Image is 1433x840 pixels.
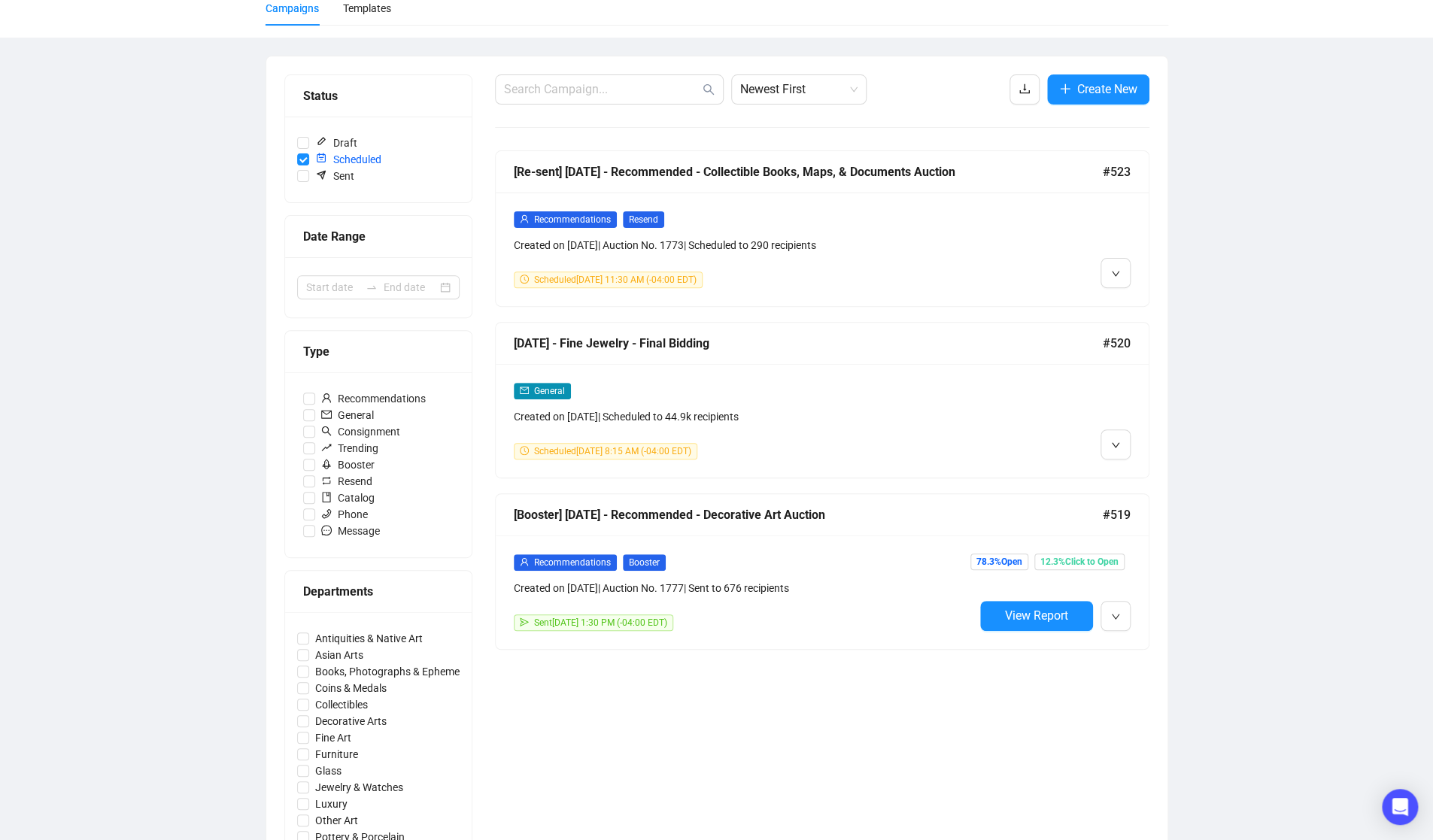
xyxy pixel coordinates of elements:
[703,83,715,96] span: search
[309,135,363,151] span: Draft
[534,214,611,225] span: Recommendations
[1019,83,1031,95] span: download
[520,446,529,455] span: clock-circle
[321,426,332,436] span: search
[1111,612,1120,621] span: down
[309,796,354,812] span: Luxury
[309,696,374,713] span: Collectibles
[514,334,1103,353] div: [DATE] - Fine Jewelry - Final Bidding
[309,168,360,184] span: Sent
[504,80,700,99] input: Search Campaign...
[1103,505,1131,524] span: #519
[321,492,332,502] span: book
[514,408,974,425] div: Created on [DATE] | Scheduled to 44.9k recipients
[309,729,357,746] span: Fine Art
[309,151,387,168] span: Scheduled
[970,553,1028,570] span: 78.3% Open
[520,386,529,395] span: mail
[1382,789,1418,825] div: Open Intercom Messenger
[321,525,332,535] span: message
[303,582,454,601] div: Departments
[321,393,332,403] span: user
[520,274,529,284] span: clock-circle
[315,456,381,473] span: Booster
[1103,162,1131,181] span: #523
[1005,608,1068,623] span: View Report
[309,746,364,763] span: Furniture
[366,281,378,293] span: to
[321,459,332,469] span: rocket
[1034,553,1125,570] span: 12.3% Click to Open
[303,342,454,361] div: Type
[366,281,378,293] span: swap-right
[740,75,858,104] span: Newest First
[514,580,974,596] div: Created on [DATE] | Auction No. 1777 | Sent to 676 recipients
[514,237,974,253] div: Created on [DATE] | Auction No. 1773 | Scheduled to 290 recipients
[309,713,393,729] span: Decorative Arts
[623,554,666,571] span: Booster
[309,630,429,647] span: Antiquities & Native Art
[321,442,332,453] span: rise
[315,423,406,440] span: Consignment
[980,601,1093,631] button: View Report
[303,227,454,246] div: Date Range
[315,473,378,490] span: Resend
[1111,441,1120,450] span: down
[495,150,1149,307] a: [Re-sent] [DATE] - Recommended - Collectible Books, Maps, & Documents Auction#523userRecommendati...
[514,162,1103,181] div: [Re-sent] [DATE] - Recommended - Collectible Books, Maps, & Documents Auction
[315,390,432,407] span: Recommendations
[1103,334,1131,353] span: #520
[315,523,386,539] span: Message
[321,409,332,420] span: mail
[534,446,691,456] span: Scheduled [DATE] 8:15 AM (-04:00 EDT)
[309,779,409,796] span: Jewelry & Watches
[534,617,667,628] span: Sent [DATE] 1:30 PM (-04:00 EDT)
[520,617,529,626] span: send
[520,214,529,223] span: user
[315,440,384,456] span: Trending
[315,490,381,506] span: Catalog
[315,407,380,423] span: General
[309,663,475,680] span: Books, Photographs & Ephemera
[514,505,1103,524] div: [Booster] [DATE] - Recommended - Decorative Art Auction
[495,322,1149,478] a: [DATE] - Fine Jewelry - Final Bidding#520mailGeneralCreated on [DATE]| Scheduled to 44.9k recipie...
[623,211,664,228] span: Resend
[309,680,393,696] span: Coins & Medals
[309,812,364,829] span: Other Art
[309,647,369,663] span: Asian Arts
[321,508,332,519] span: phone
[1059,83,1071,95] span: plus
[321,475,332,486] span: retweet
[306,279,360,296] input: Start date
[495,493,1149,650] a: [Booster] [DATE] - Recommended - Decorative Art Auction#519userRecommendationsBoosterCreated on [...
[309,763,348,779] span: Glass
[1047,74,1149,105] button: Create New
[315,506,374,523] span: Phone
[534,274,697,285] span: Scheduled [DATE] 11:30 AM (-04:00 EDT)
[1111,269,1120,278] span: down
[520,557,529,566] span: user
[534,557,611,568] span: Recommendations
[534,386,565,396] span: General
[384,279,437,296] input: End date
[1077,80,1137,99] span: Create New
[303,86,454,105] div: Status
